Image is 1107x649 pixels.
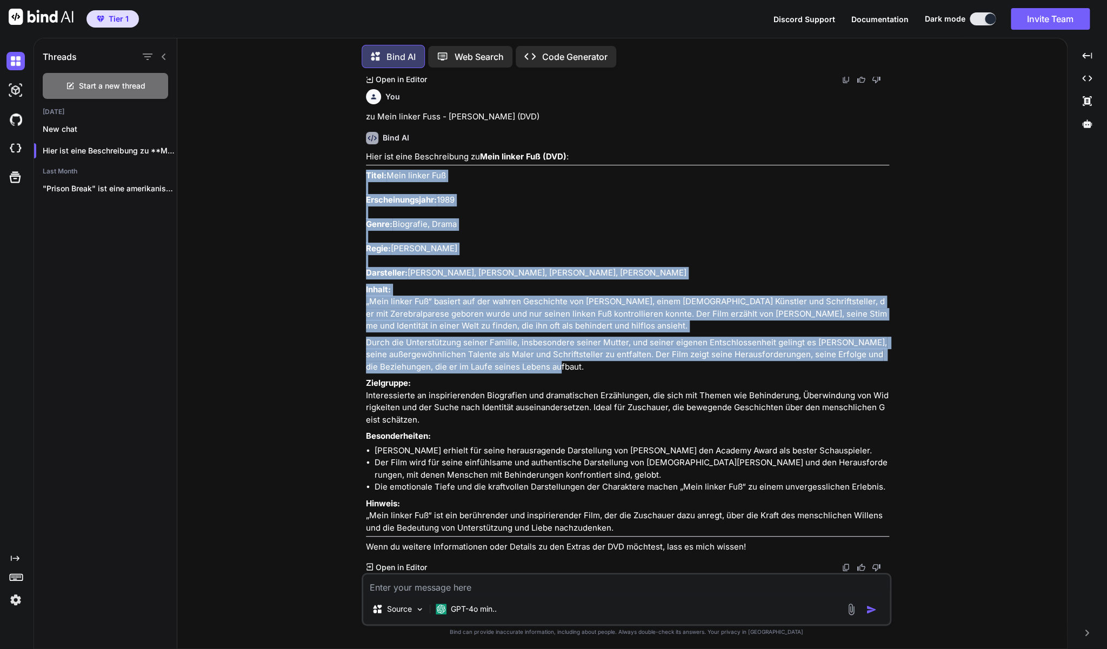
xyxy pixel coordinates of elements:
[6,52,25,70] img: darkChat
[366,111,889,123] p: zu Mein linker Fuss - [PERSON_NAME] (DVD)
[43,50,77,63] h1: Threads
[366,284,391,295] strong: Inhalt:
[366,377,889,426] p: Interessierte an inspirierenden Biografien und dramatischen Erzählungen, die sich mit Themen wie ...
[375,445,889,457] li: [PERSON_NAME] erhielt für seine herausragende Darstellung von [PERSON_NAME] den Academy Award als...
[773,14,835,25] button: Discord Support
[97,16,104,22] img: premium
[851,15,909,24] span: Documentation
[866,604,877,615] img: icon
[415,605,424,614] img: Pick Models
[542,50,608,63] p: Code Generator
[43,145,177,156] p: Hier ist eine Beschreibung zu **Mein lin...
[6,81,25,99] img: darkAi-studio
[34,108,177,116] h2: [DATE]
[366,170,386,180] strong: Titel:
[79,81,145,91] span: Start a new thread
[366,267,408,278] strong: Darsteller:
[366,243,391,253] strong: Regie:
[366,151,889,163] p: Hier ist eine Beschreibung zu :
[366,431,431,441] strong: Besonderheiten:
[6,591,25,609] img: settings
[366,541,889,553] p: Wenn du weitere Informationen oder Details zu den Extras der DVD möchtest, lass es mich wissen!
[872,75,881,84] img: dislike
[366,378,411,388] strong: Zielgruppe:
[1011,8,1090,30] button: Invite Team
[43,183,177,194] p: "Prison Break" ist eine amerikanische Fernsehserie, die...
[851,14,909,25] button: Documentation
[375,562,426,573] p: Open in Editor
[480,151,566,162] strong: Mein linker Fuß (DVD)
[455,50,504,63] p: Web Search
[362,628,891,636] p: Bind can provide inaccurate information, including about people. Always double-check its answers....
[6,139,25,158] img: cloudideIcon
[366,498,400,509] strong: Hinweis:
[366,284,889,332] p: „Mein linker Fuß“ basiert auf der wahren Geschichte von [PERSON_NAME], einem [DEMOGRAPHIC_DATA] K...
[86,10,139,28] button: premiumTier 1
[375,74,426,85] p: Open in Editor
[9,9,74,25] img: Bind AI
[366,170,889,279] p: Mein linker Fuß 1989 Biografie, Drama [PERSON_NAME] [PERSON_NAME], [PERSON_NAME], [PERSON_NAME], ...
[6,110,25,129] img: githubDark
[366,195,437,205] strong: Erscheinungsjahr:
[34,167,177,176] h2: Last Month
[366,337,889,373] p: Durch die Unterstützung seiner Familie, insbesondere seiner Mutter, und seiner eigenen Entschloss...
[842,563,850,572] img: copy
[385,91,400,102] h6: You
[366,498,889,534] p: „Mein linker Fuß“ ist ein berührender und inspirierender Film, der die Zuschauer dazu anregt, übe...
[925,14,965,24] span: Dark mode
[842,75,850,84] img: copy
[387,604,412,614] p: Source
[375,457,889,481] li: Der Film wird für seine einfühlsame und authentische Darstellung von [DEMOGRAPHIC_DATA][PERSON_NA...
[451,604,497,614] p: GPT-4o min..
[872,563,881,572] img: dislike
[43,124,177,135] p: New chat
[383,132,409,143] h6: Bind AI
[857,563,865,572] img: like
[773,15,835,24] span: Discord Support
[436,604,446,614] img: GPT-4o mini
[386,50,416,63] p: Bind AI
[366,219,392,229] strong: Genre:
[109,14,129,24] span: Tier 1
[857,75,865,84] img: like
[845,603,857,615] img: attachment
[375,481,889,493] li: Die emotionale Tiefe und die kraftvollen Darstellungen der Charaktere machen „Mein linker Fuß“ zu...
